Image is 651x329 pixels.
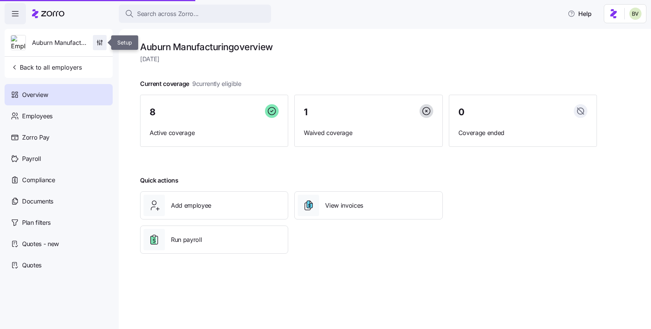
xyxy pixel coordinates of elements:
[171,201,211,210] span: Add employee
[32,38,87,48] span: Auburn Manufacturing
[140,54,597,64] span: [DATE]
[5,169,113,191] a: Compliance
[8,60,85,75] button: Back to all employers
[458,128,587,138] span: Coverage ended
[150,128,279,138] span: Active coverage
[5,191,113,212] a: Documents
[140,79,241,89] span: Current coverage
[5,105,113,127] a: Employees
[22,154,41,164] span: Payroll
[5,233,113,254] a: Quotes - new
[5,84,113,105] a: Overview
[140,176,179,185] span: Quick actions
[5,127,113,148] a: Zorro Pay
[22,111,53,121] span: Employees
[150,108,156,117] span: 8
[11,63,82,72] span: Back to all employers
[119,5,271,23] button: Search across Zorro...
[325,201,363,210] span: View invoices
[22,239,59,249] span: Quotes - new
[140,41,597,53] h1: Auburn Manufacturing overview
[629,8,641,20] img: 676487ef2089eb4995defdc85707b4f5
[5,148,113,169] a: Payroll
[304,108,308,117] span: 1
[562,6,598,21] button: Help
[5,212,113,233] a: Plan filters
[22,197,53,206] span: Documents
[137,9,199,19] span: Search across Zorro...
[458,108,464,117] span: 0
[22,261,41,270] span: Quotes
[192,79,241,89] span: 9 currently eligible
[171,235,202,245] span: Run payroll
[5,254,113,276] a: Quotes
[22,175,55,185] span: Compliance
[22,133,49,142] span: Zorro Pay
[11,35,26,51] img: Employer logo
[304,128,433,138] span: Waived coverage
[22,218,51,227] span: Plan filters
[568,9,592,18] span: Help
[22,90,48,100] span: Overview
